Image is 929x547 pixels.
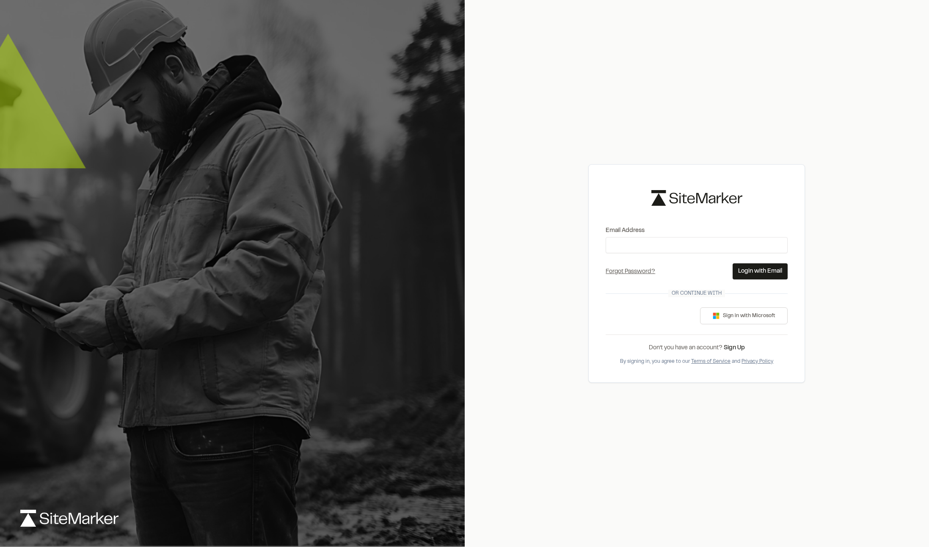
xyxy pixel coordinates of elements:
button: Login with Email [733,263,788,279]
label: Email Address [606,226,788,235]
iframe: Sign in with Google Button [601,307,687,325]
span: Or continue with [668,290,725,297]
div: By signing in, you agree to our and [606,358,788,365]
img: logo-white-rebrand.svg [20,510,119,527]
button: Terms of Service [691,358,731,365]
button: Privacy Policy [742,358,773,365]
div: Don’t you have an account? [606,343,788,353]
a: Sign Up [724,345,745,351]
a: Forgot Password? [606,269,655,274]
img: logo-black-rebrand.svg [651,190,742,206]
button: Sign in with Microsoft [700,307,788,324]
